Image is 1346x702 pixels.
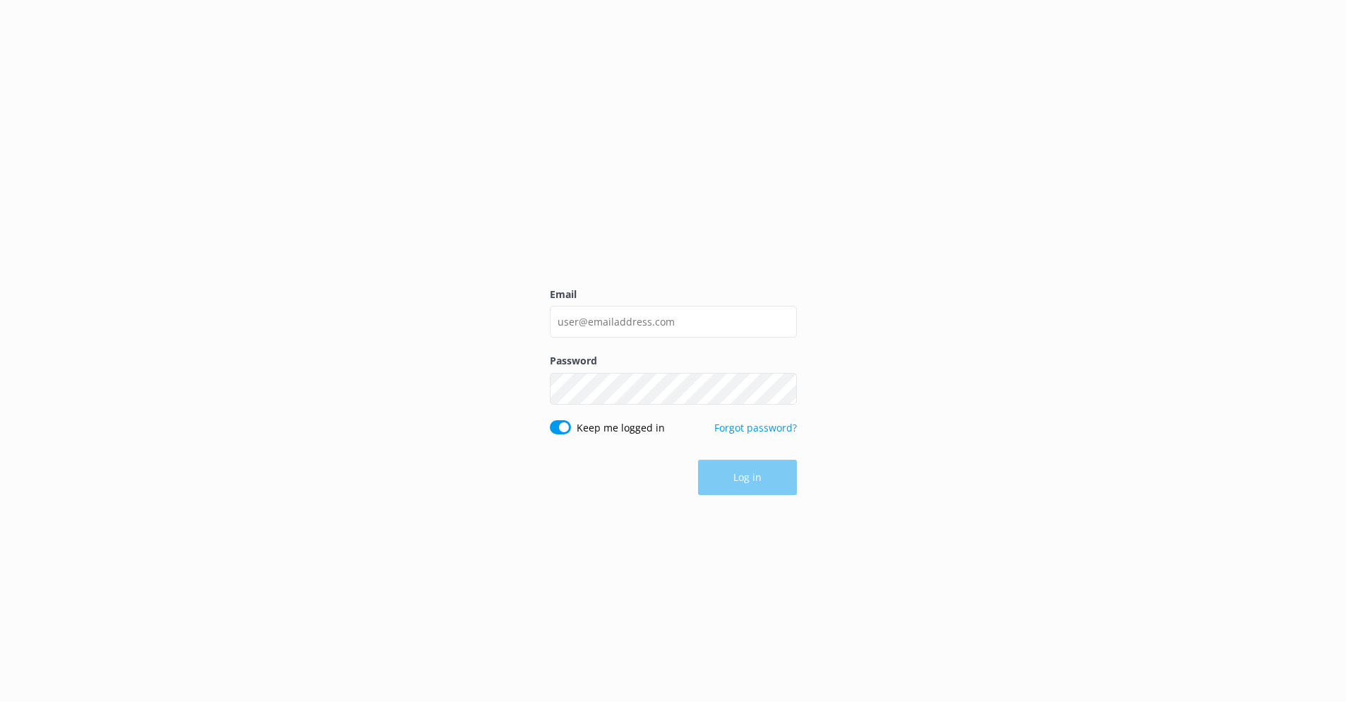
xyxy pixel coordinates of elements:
label: Email [550,287,797,302]
input: user@emailaddress.com [550,306,797,338]
button: Show password [769,374,797,403]
label: Keep me logged in [577,420,665,436]
a: Forgot password? [714,421,797,434]
label: Password [550,353,797,369]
